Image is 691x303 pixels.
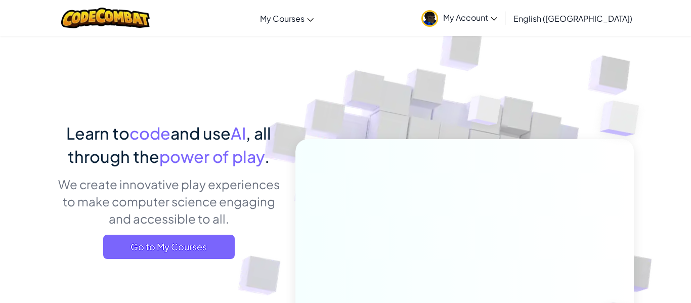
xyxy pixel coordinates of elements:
a: Go to My Courses [103,235,235,259]
a: My Account [416,2,502,34]
span: Learn to [66,123,129,143]
span: My Account [443,12,497,23]
span: code [129,123,170,143]
img: Overlap cubes [449,75,522,151]
img: avatar [421,10,438,27]
img: Overlap cubes [580,76,667,161]
span: . [265,146,270,166]
a: My Courses [255,5,319,32]
span: and use [170,123,231,143]
p: We create innovative play experiences to make computer science engaging and accessible to all. [57,176,280,227]
span: My Courses [260,13,305,24]
span: English ([GEOGRAPHIC_DATA]) [513,13,632,24]
span: AI [231,123,246,143]
a: English ([GEOGRAPHIC_DATA]) [508,5,637,32]
span: power of play [159,146,265,166]
img: CodeCombat logo [61,8,150,28]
